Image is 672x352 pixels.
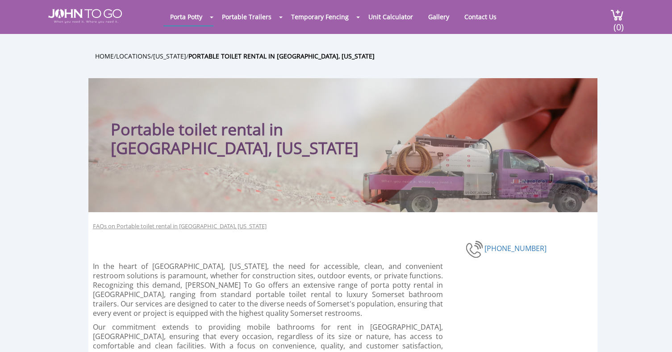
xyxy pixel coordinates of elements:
[422,8,456,25] a: Gallery
[116,52,151,60] a: Locations
[153,52,186,60] a: [US_STATE]
[93,262,443,318] p: In the heart of [GEOGRAPHIC_DATA], [US_STATE], the need for accessible, clean, and convenient res...
[613,14,624,33] span: (0)
[284,8,355,25] a: Temporary Fencing
[48,9,122,23] img: JOHN to go
[466,239,484,259] img: phone-number
[362,8,420,25] a: Unit Calculator
[458,8,503,25] a: Contact Us
[111,96,399,158] h1: Portable toilet rental in [GEOGRAPHIC_DATA], [US_STATE]
[188,52,375,60] a: Portable toilet rental in [GEOGRAPHIC_DATA], [US_STATE]
[95,51,604,61] ul: / / /
[95,52,114,60] a: Home
[610,9,624,21] img: cart a
[352,129,593,212] img: Truck
[484,243,547,253] a: [PHONE_NUMBER]
[215,8,278,25] a: Portable Trailers
[163,8,209,25] a: Porta Potty
[93,222,267,230] a: FAQs on Portable toilet rental in [GEOGRAPHIC_DATA], [US_STATE]
[636,316,672,352] button: Live Chat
